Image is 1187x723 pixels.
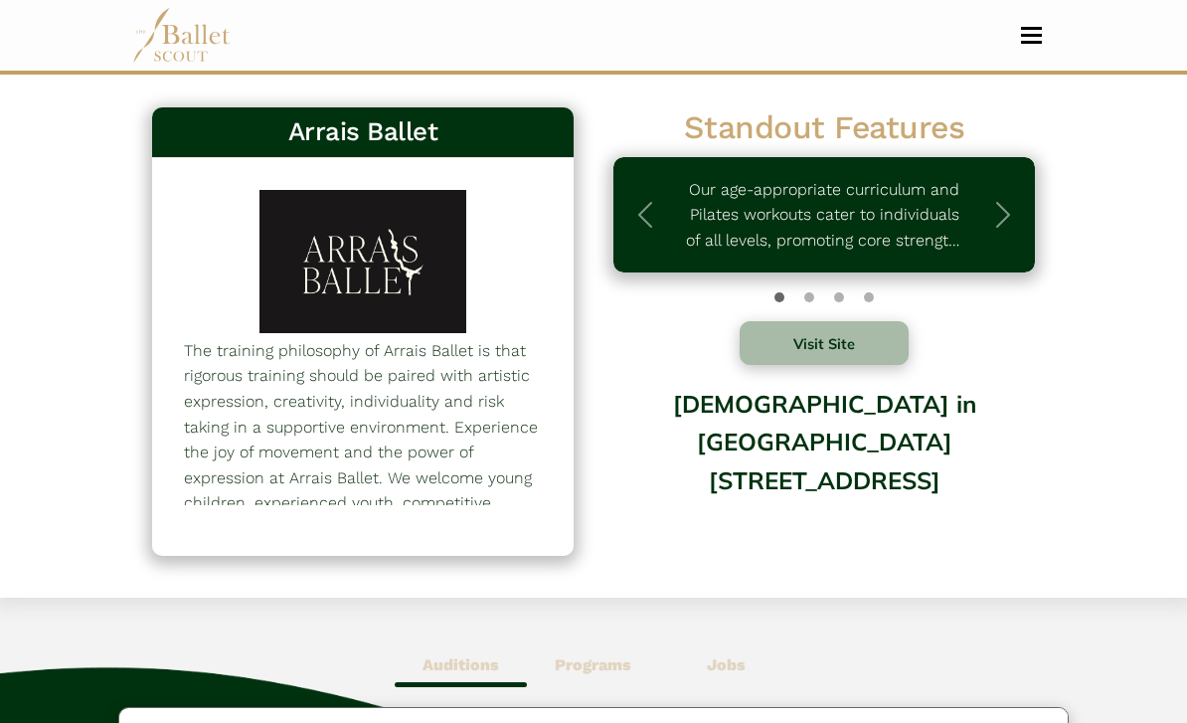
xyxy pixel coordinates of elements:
h3: Arrais Ballet [168,115,558,149]
b: Programs [555,655,631,674]
b: Jobs [707,655,746,674]
button: Slide 2 [834,282,844,312]
p: The training philosophy of Arrais Ballet is that rigorous training should be paired with artistic... [184,338,542,643]
button: Slide 1 [804,282,814,312]
button: Slide 3 [864,282,874,312]
div: [DEMOGRAPHIC_DATA] in [GEOGRAPHIC_DATA] [STREET_ADDRESS] [613,375,1035,535]
b: Auditions [423,655,499,674]
button: Visit Site [740,321,909,365]
button: Toggle navigation [1008,26,1055,45]
h2: Standout Features [613,107,1035,149]
button: Slide 0 [774,282,784,312]
p: Our age-appropriate curriculum and Pilates workouts cater to individuals of all levels, promoting... [683,177,965,254]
